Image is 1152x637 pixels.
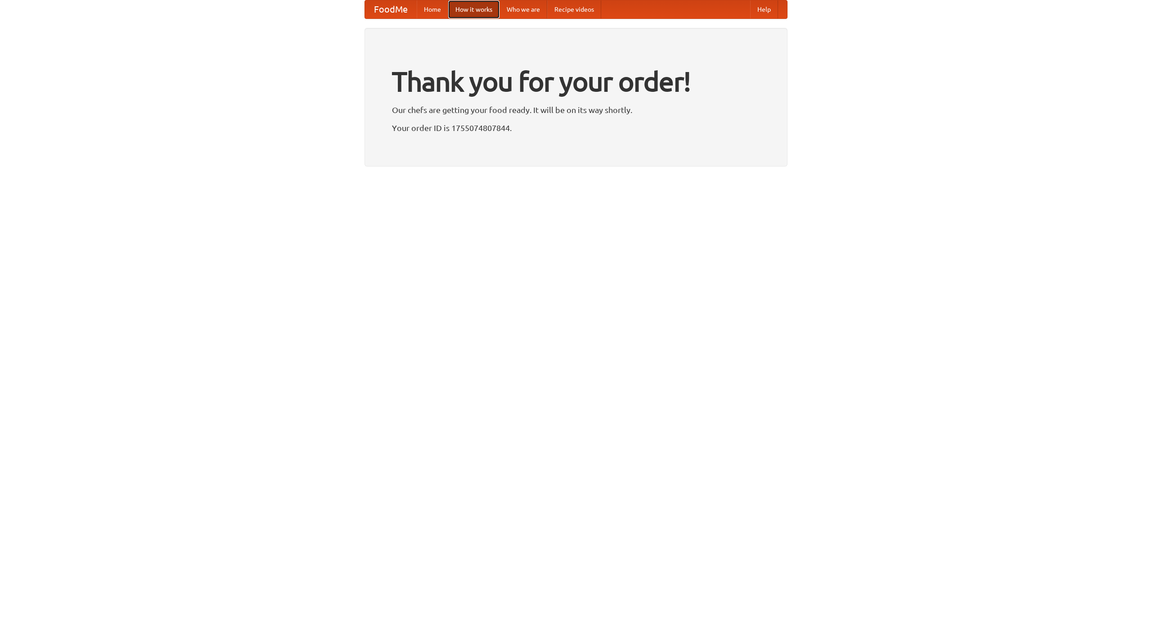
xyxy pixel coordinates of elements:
[392,121,760,135] p: Your order ID is 1755074807844.
[365,0,417,18] a: FoodMe
[392,60,760,103] h1: Thank you for your order!
[417,0,448,18] a: Home
[499,0,547,18] a: Who we are
[547,0,601,18] a: Recipe videos
[750,0,778,18] a: Help
[392,103,760,117] p: Our chefs are getting your food ready. It will be on its way shortly.
[448,0,499,18] a: How it works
